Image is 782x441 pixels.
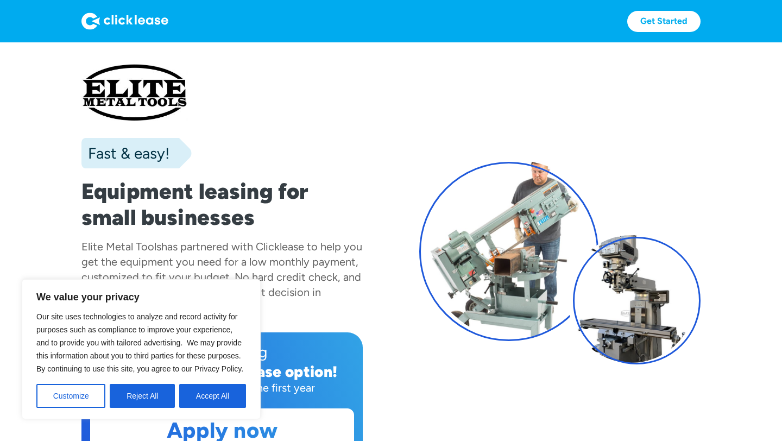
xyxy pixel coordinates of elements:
button: Accept All [179,384,246,408]
p: We value your privacy [36,291,246,304]
div: Elite Metal Tools [81,240,161,253]
img: Logo [81,12,168,30]
h1: Equipment leasing for small businesses [81,178,363,230]
button: Reject All [110,384,175,408]
div: has partnered with Clicklease to help you get the equipment you need for a low monthly payment, c... [81,240,362,314]
a: Get Started [627,11,701,32]
button: Customize [36,384,105,408]
div: Fast & easy! [81,142,169,164]
span: Our site uses technologies to analyze and record activity for purposes such as compliance to impr... [36,312,243,373]
div: We value your privacy [22,279,261,419]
